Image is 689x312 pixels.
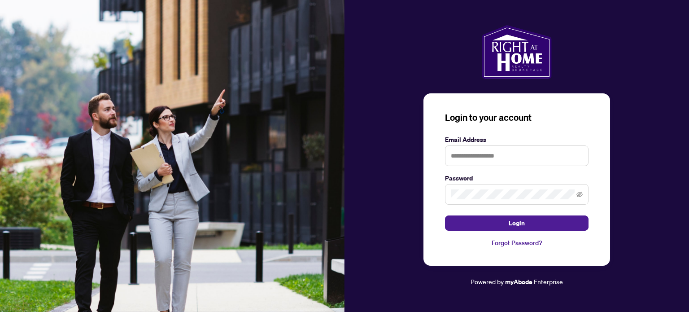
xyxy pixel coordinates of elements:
span: Enterprise [534,277,563,286]
img: ma-logo [482,25,551,79]
span: Login [509,216,525,230]
button: Login [445,215,589,231]
span: eye-invisible [576,191,583,198]
label: Email Address [445,135,589,145]
label: Password [445,173,589,183]
h3: Login to your account [445,111,589,124]
a: myAbode [505,277,532,287]
span: Powered by [471,277,504,286]
a: Forgot Password? [445,238,589,248]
